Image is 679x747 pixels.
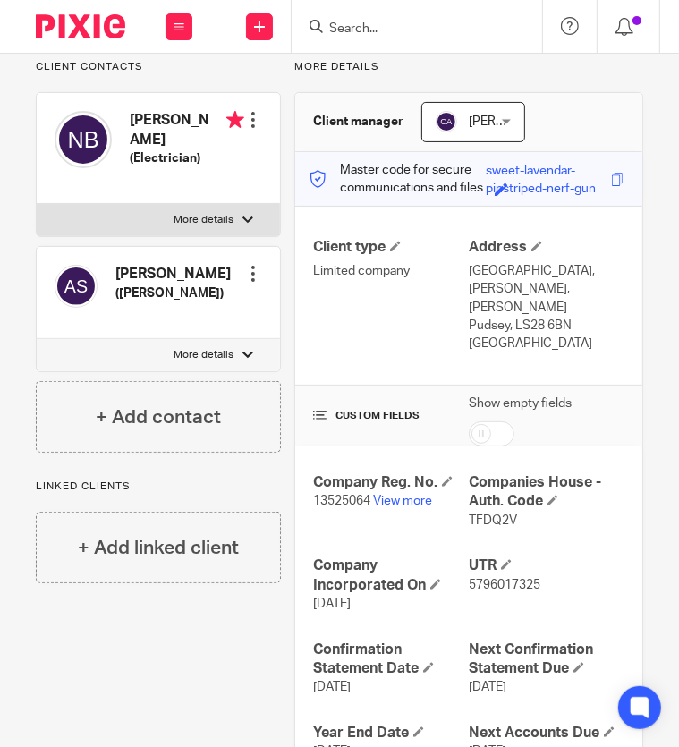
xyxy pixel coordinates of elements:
[36,480,281,494] p: Linked clients
[130,111,244,149] h4: [PERSON_NAME]
[313,473,469,492] h4: Company Reg. No.
[55,265,98,308] img: svg%3E
[313,598,351,610] span: [DATE]
[469,395,572,412] label: Show empty fields
[313,681,351,693] span: [DATE]
[96,403,221,431] h4: + Add contact
[469,724,624,743] h4: Next Accounts Due
[78,534,239,562] h4: + Add linked client
[469,579,540,591] span: 5796017325
[469,335,624,352] p: [GEOGRAPHIC_DATA]
[115,265,231,284] h4: [PERSON_NAME]
[226,111,244,129] i: Primary
[130,149,244,167] h5: (Electrician)
[174,213,233,227] p: More details
[313,113,403,131] h3: Client manager
[486,162,607,183] div: sweet-lavendar-pinstriped-nerf-gun
[469,238,624,257] h4: Address
[469,556,624,575] h4: UTR
[313,641,469,679] h4: Confirmation Statement Date
[313,238,469,257] h4: Client type
[373,495,432,507] a: View more
[313,495,370,507] span: 13525064
[55,111,112,168] img: svg%3E
[174,348,233,362] p: More details
[313,262,469,280] p: Limited company
[469,317,624,335] p: Pudsey, LS28 6BN
[327,21,488,38] input: Search
[469,641,624,679] h4: Next Confirmation Statement Due
[436,111,457,132] img: svg%3E
[469,262,624,317] p: [GEOGRAPHIC_DATA], [PERSON_NAME], [PERSON_NAME]
[469,681,506,693] span: [DATE]
[294,60,643,74] p: More details
[36,14,125,38] img: Pixie
[469,473,624,512] h4: Companies House - Auth. Code
[469,115,567,128] span: [PERSON_NAME]
[469,514,517,527] span: TFDQ2V
[313,724,469,743] h4: Year End Date
[115,284,231,302] h5: ([PERSON_NAME])
[313,409,469,423] h4: CUSTOM FIELDS
[309,161,486,198] p: Master code for secure communications and files
[36,60,281,74] p: Client contacts
[313,556,469,595] h4: Company Incorporated On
